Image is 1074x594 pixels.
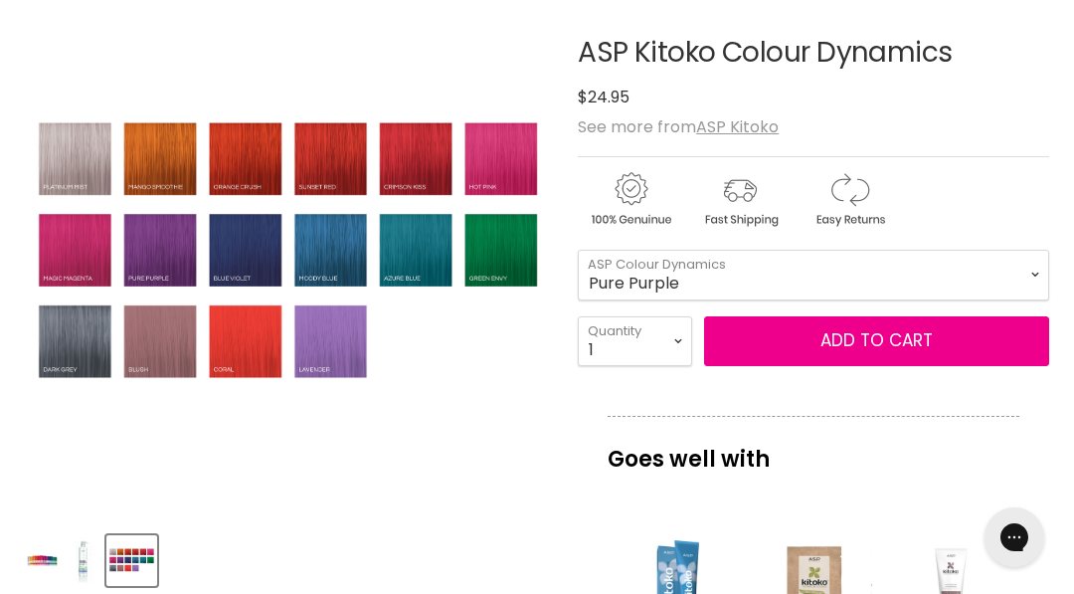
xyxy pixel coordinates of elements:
[106,535,157,586] button: ASP Kitoko Colour Dynamics
[975,500,1054,574] iframe: Gorgias live chat messenger
[66,535,100,586] button: ASP Kitoko Colour Dynamics
[608,416,1019,482] p: Goes well with
[578,38,1049,69] h1: ASP Kitoko Colour Dynamics
[696,115,779,138] a: ASP Kitoko
[68,537,98,584] img: ASP Kitoko Colour Dynamics
[22,529,555,586] div: Product thumbnails
[25,116,552,386] img: ASP Kitoko Colour Dynamics
[27,537,58,584] img: ASP Kitoko Colour Dynamics
[820,328,933,352] span: Add to cart
[108,548,155,572] img: ASP Kitoko Colour Dynamics
[578,316,692,366] select: Quantity
[578,86,629,108] span: $24.95
[578,169,683,230] img: genuine.gif
[578,115,779,138] span: See more from
[704,316,1049,366] button: Add to cart
[797,169,902,230] img: returns.gif
[687,169,793,230] img: shipping.gif
[25,535,60,586] button: ASP Kitoko Colour Dynamics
